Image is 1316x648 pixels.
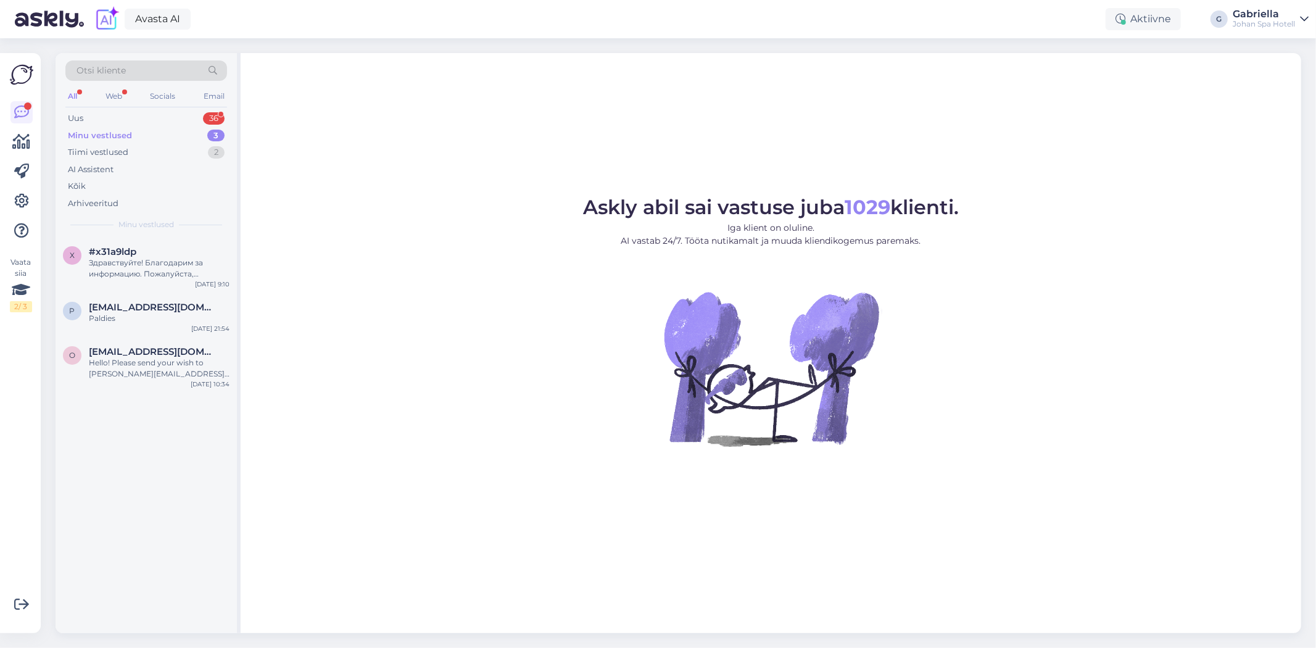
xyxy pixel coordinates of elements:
[583,195,959,219] span: Askly abil sai vastuse juba klienti.
[68,112,83,125] div: Uus
[89,357,230,380] div: Hello! Please send your wish to [PERSON_NAME][EMAIL_ADDRESS][DOMAIN_NAME].
[1106,8,1181,30] div: Aktiivne
[68,130,132,142] div: Minu vestlused
[70,251,75,260] span: x
[68,197,118,210] div: Arhiveeritud
[203,112,225,125] div: 36
[77,64,126,77] span: Otsi kliente
[208,146,225,159] div: 2
[94,6,120,32] img: explore-ai
[10,257,32,312] div: Vaata siia
[68,146,128,159] div: Tiimi vestlused
[125,9,191,30] a: Avasta AI
[1233,19,1295,29] div: Johan Spa Hotell
[10,63,33,86] img: Askly Logo
[1233,9,1295,19] div: Gabriella
[70,306,75,315] span: p
[68,180,86,193] div: Kõik
[89,302,217,313] span: podinalaura@gmail.com
[1210,10,1228,28] div: G
[10,301,32,312] div: 2 / 3
[69,351,75,360] span: o
[201,88,227,104] div: Email
[660,257,882,480] img: No Chat active
[191,380,230,389] div: [DATE] 10:34
[845,195,890,219] b: 1029
[89,246,136,257] span: #x31a9ldp
[583,222,959,247] p: Iga klient on oluline. AI vastab 24/7. Tööta nutikamalt ja muuda kliendikogemus paremaks.
[191,324,230,333] div: [DATE] 21:54
[147,88,178,104] div: Socials
[207,130,225,142] div: 3
[118,219,174,230] span: Minu vestlused
[68,164,114,176] div: AI Assistent
[65,88,80,104] div: All
[195,280,230,289] div: [DATE] 9:10
[89,346,217,357] span: oksanastserbak@gmail.com
[89,313,230,324] div: Paldies
[89,257,230,280] div: Здравствуйте! Благодарим за информацию. Пожалуйста, пришлите фотографию подарочной карты на адрес...
[1233,9,1309,29] a: GabriellaJohan Spa Hotell
[103,88,125,104] div: Web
